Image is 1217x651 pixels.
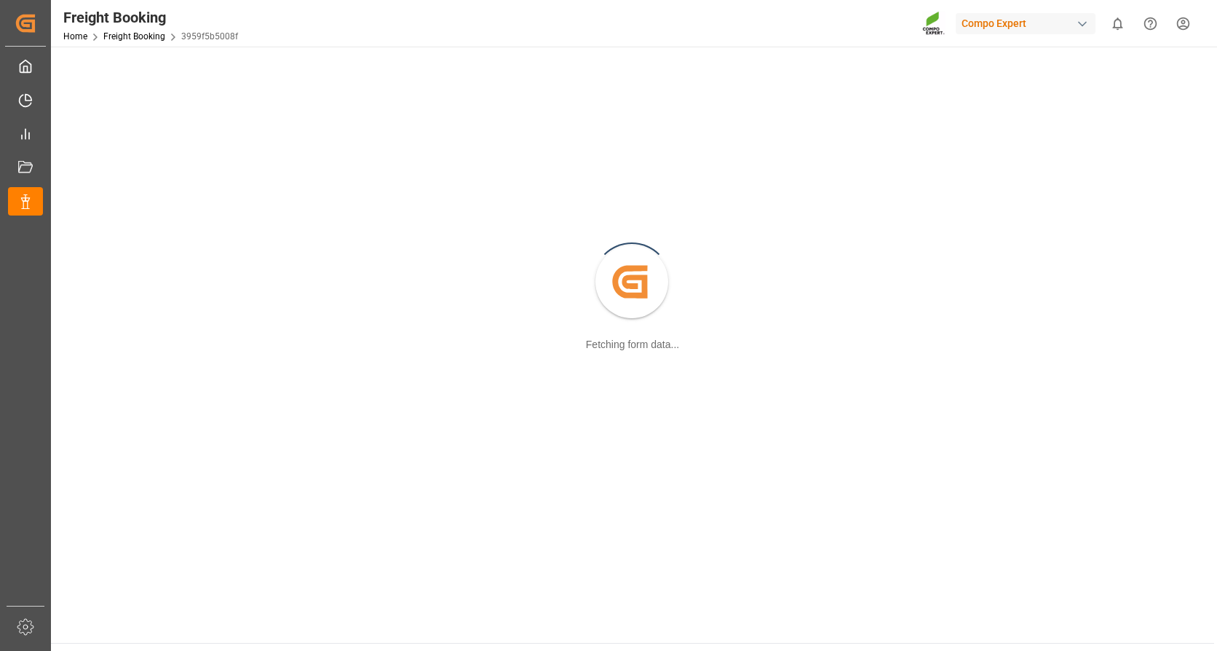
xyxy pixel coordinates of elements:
button: Compo Expert [956,9,1101,37]
a: Home [63,31,87,42]
div: Freight Booking [63,7,238,28]
button: show 0 new notifications [1101,7,1134,40]
img: Screenshot%202023-09-29%20at%2010.02.21.png_1712312052.png [922,11,946,36]
div: Fetching form data... [586,337,679,352]
div: Compo Expert [956,13,1095,34]
a: Freight Booking [103,31,165,42]
button: Help Center [1134,7,1167,40]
